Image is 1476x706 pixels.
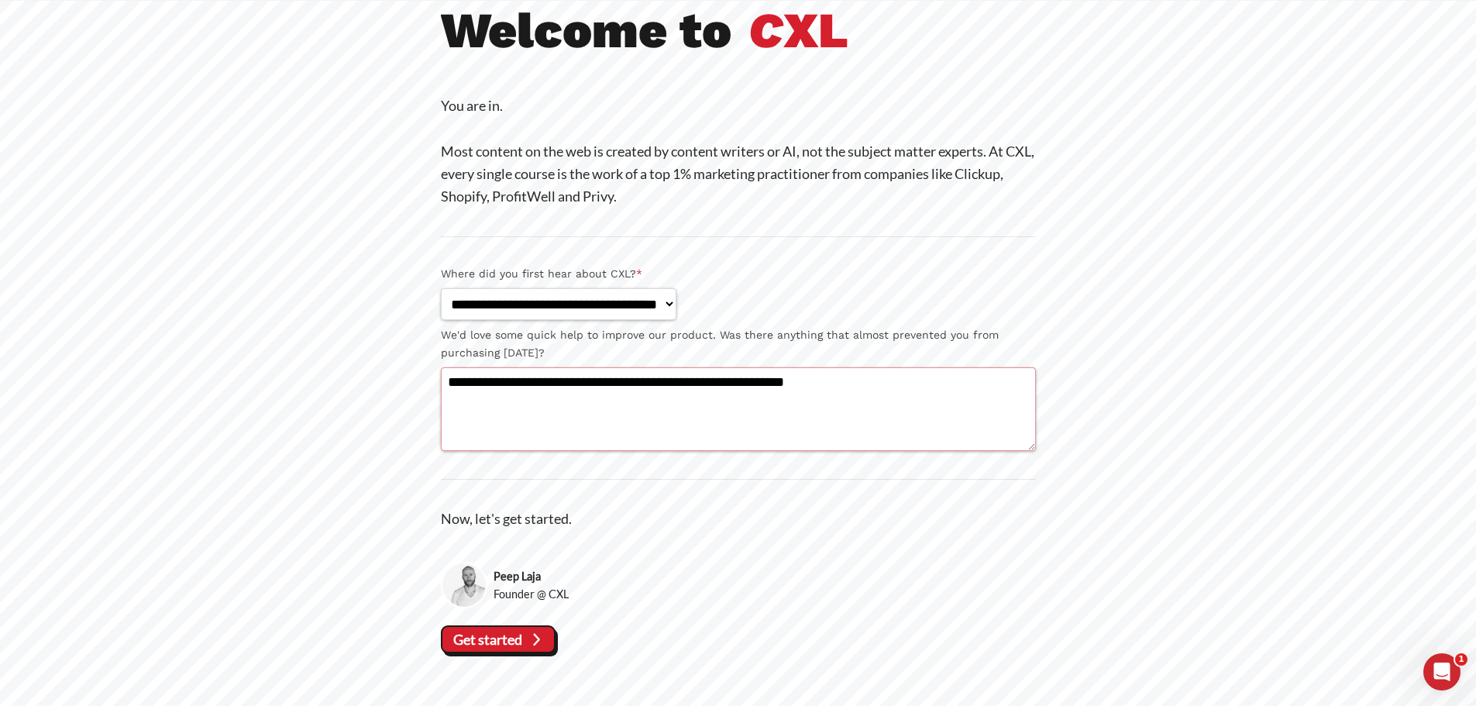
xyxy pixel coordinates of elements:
i: C [748,1,783,60]
span: 1 [1455,653,1467,666]
b: Welcome to [441,1,731,60]
strong: Peep Laja [494,567,569,585]
p: You are in. Most content on the web is created by content writers or AI, not the subject matter e... [441,95,1036,208]
b: XL [748,1,848,60]
label: Where did you first hear about CXL? [441,265,1036,283]
img: Peep Laja, Founder @ CXL [441,562,488,609]
p: Now, let's get started. [441,508,1036,530]
vaadin-button: Get started [441,625,556,653]
iframe: Intercom live chat [1423,653,1461,691]
span: Founder @ CXL [494,585,569,603]
label: We'd love some quick help to improve our product. Was there anything that almost prevented you fr... [441,326,1036,362]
